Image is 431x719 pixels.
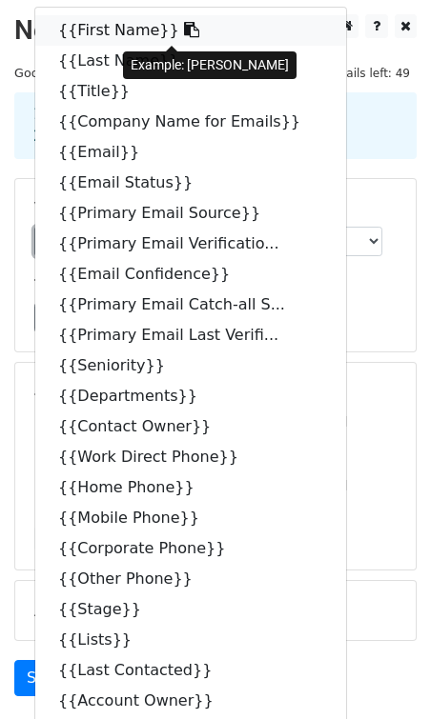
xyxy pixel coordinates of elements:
[289,66,417,80] a: Daily emails left: 49
[35,503,346,533] a: {{Mobile Phone}}
[35,290,346,320] a: {{Primary Email Catch-all S...
[289,63,417,84] span: Daily emails left: 49
[35,137,346,168] a: {{Email}}
[35,564,346,594] a: {{Other Phone}}
[14,660,77,696] a: Send
[35,655,346,686] a: {{Last Contacted}}
[35,686,346,716] a: {{Account Owner}}
[35,229,346,259] a: {{Primary Email Verificatio...
[35,15,346,46] a: {{First Name}}
[35,472,346,503] a: {{Home Phone}}
[123,51,297,79] div: Example: [PERSON_NAME]
[336,628,431,719] iframe: Chat Widget
[35,533,346,564] a: {{Corporate Phone}}
[35,381,346,411] a: {{Departments}}
[14,66,134,80] small: Google Sheet:
[35,594,346,625] a: {{Stage}}
[35,259,346,290] a: {{Email Confidence}}
[35,46,346,76] a: {{Last Name}}
[35,198,346,229] a: {{Primary Email Source}}
[35,350,346,381] a: {{Seniority}}
[35,320,346,350] a: {{Primary Email Last Verifi...
[35,107,346,137] a: {{Company Name for Emails}}
[14,14,417,47] h2: New Campaign
[35,168,346,198] a: {{Email Status}}
[35,625,346,655] a: {{Lists}}
[35,76,346,107] a: {{Title}}
[19,104,412,148] div: 1. Write your email in Gmail 2. Click
[35,442,346,472] a: {{Work Direct Phone}}
[35,411,346,442] a: {{Contact Owner}}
